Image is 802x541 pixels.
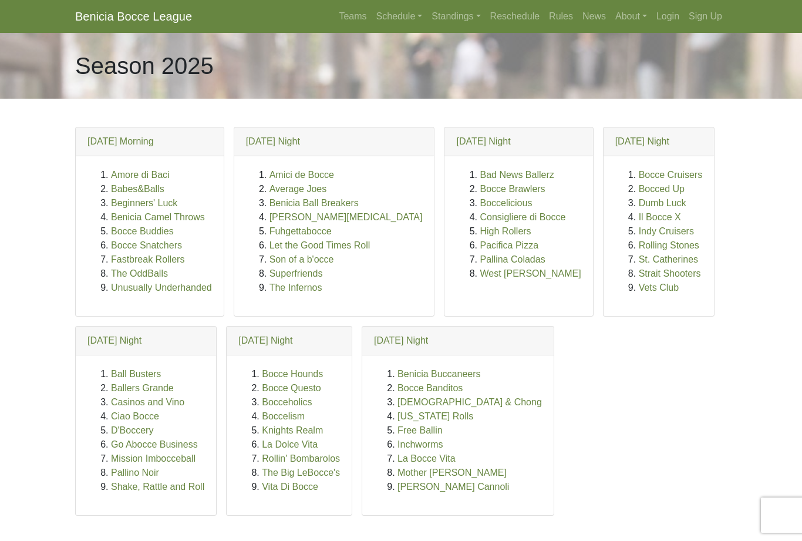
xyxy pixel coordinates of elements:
[427,5,485,28] a: Standings
[269,184,327,194] a: Average Joes
[639,254,698,264] a: St. Catherines
[334,5,371,28] a: Teams
[111,383,174,393] a: Ballers Grande
[684,5,727,28] a: Sign Up
[269,240,370,250] a: Let the Good Times Roll
[397,439,443,449] a: Inchworms
[480,184,545,194] a: Bocce Brawlers
[262,425,323,435] a: Knights Realm
[639,268,701,278] a: Strait Shooters
[262,468,340,478] a: The Big LeBocce's
[480,240,538,250] a: Pacifica Pizza
[456,136,510,146] a: [DATE] Night
[111,170,170,180] a: Amore di Baci
[639,170,702,180] a: Bocce Cruisers
[262,439,318,449] a: La Dolce Vita
[111,226,174,236] a: Bocce Buddies
[75,5,192,28] a: Benicia Bocce League
[480,198,532,208] a: Boccelicious
[262,453,340,463] a: Rollin' Bombarolos
[262,482,318,492] a: Vita Di Bocce
[639,240,699,250] a: Rolling Stones
[111,482,204,492] a: Shake, Rattle and Roll
[397,369,480,379] a: Benicia Buccaneers
[397,383,463,393] a: Bocce Banditos
[269,198,359,208] a: Benicia Ball Breakers
[87,335,141,345] a: [DATE] Night
[262,397,312,407] a: Bocceholics
[246,136,300,146] a: [DATE] Night
[269,170,334,180] a: Amici de Bocce
[111,240,182,250] a: Bocce Snatchers
[544,5,578,28] a: Rules
[111,184,164,194] a: Babes&Balls
[372,5,427,28] a: Schedule
[397,397,542,407] a: [DEMOGRAPHIC_DATA] & Chong
[397,453,455,463] a: La Bocce Vita
[111,254,184,264] a: Fastbreak Rollers
[397,425,442,435] a: Free Ballin
[639,283,679,293] a: Vets Club
[111,268,168,278] a: The OddBalls
[269,268,323,278] a: Superfriends
[238,335,292,345] a: [DATE] Night
[480,268,581,278] a: West [PERSON_NAME]
[480,226,531,236] a: High Rollers
[111,439,198,449] a: Go Abocce Business
[87,136,154,146] a: [DATE] Morning
[111,397,184,407] a: Casinos and Vino
[480,170,554,180] a: Bad News Ballerz
[639,212,681,222] a: Il Bocce X
[111,283,212,293] a: Unusually Underhanded
[111,369,161,379] a: Ball Busters
[397,411,473,421] a: [US_STATE] Rolls
[262,411,305,421] a: Boccelism
[615,136,669,146] a: [DATE] Night
[111,411,159,421] a: Ciao Bocce
[269,283,322,293] a: The Infernos
[111,453,196,463] a: Mission Imbocceball
[269,226,332,236] a: Fuhgettabocce
[262,383,321,393] a: Bocce Questo
[262,369,323,379] a: Bocce Hounds
[111,468,159,478] a: Pallino Noir
[480,254,545,264] a: Pallina Coladas
[111,425,153,435] a: D'Boccery
[652,5,684,28] a: Login
[486,5,545,28] a: Reschedule
[578,5,611,28] a: News
[269,212,423,222] a: [PERSON_NAME][MEDICAL_DATA]
[111,212,205,222] a: Benicia Camel Throws
[639,226,694,236] a: Indy Cruisers
[397,468,507,478] a: Mother [PERSON_NAME]
[639,198,686,208] a: Dumb Luck
[611,5,652,28] a: About
[111,198,177,208] a: Beginners' Luck
[75,52,214,80] h1: Season 2025
[374,335,428,345] a: [DATE] Night
[639,184,685,194] a: Bocced Up
[480,212,565,222] a: Consigliere di Bocce
[269,254,334,264] a: Son of a b'occe
[397,482,509,492] a: [PERSON_NAME] Cannoli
